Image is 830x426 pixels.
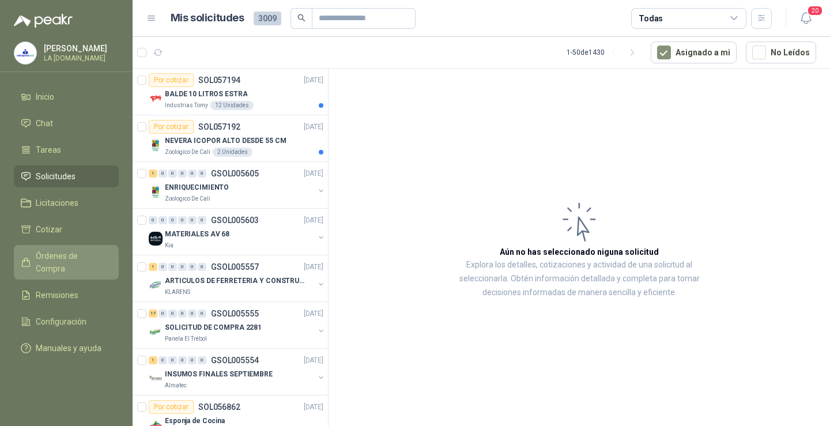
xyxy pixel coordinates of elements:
[149,372,163,386] img: Company Logo
[304,402,323,413] p: [DATE]
[165,229,229,240] p: MATERIALES AV 68
[188,263,197,271] div: 0
[159,263,167,271] div: 0
[149,213,326,250] a: 0 0 0 0 0 0 GSOL005603[DATE] Company LogoMATERIALES AV 68Kia
[188,169,197,178] div: 0
[165,241,173,250] p: Kia
[14,218,119,240] a: Cotizar
[149,216,157,224] div: 0
[304,75,323,86] p: [DATE]
[149,232,163,246] img: Company Logo
[165,322,262,333] p: SOLICITUD DE COMPRA 2281
[211,356,259,364] p: GSOL005554
[149,278,163,292] img: Company Logo
[651,42,737,63] button: Asignado a mi
[304,262,323,273] p: [DATE]
[149,310,157,318] div: 17
[133,69,328,115] a: Por cotizarSOL057194[DATE] Company LogoBALDE 10 LITROS ESTRAIndustrias Tomy12 Unidades
[165,276,308,286] p: ARTICULOS DE FERRETERIA Y CONSTRUCCION EN GENERAL
[36,144,61,156] span: Tareas
[198,403,240,411] p: SOL056862
[168,263,177,271] div: 0
[149,167,326,203] a: 1 0 0 0 0 0 GSOL005605[DATE] Company LogoENRIQUECIMIENTOZoologico De Cali
[36,197,78,209] span: Licitaciones
[198,76,240,84] p: SOL057194
[149,400,194,414] div: Por cotizar
[14,165,119,187] a: Solicitudes
[165,89,247,100] p: BALDE 10 LITROS ESTRA
[211,169,259,178] p: GSOL005605
[165,194,210,203] p: Zoologico De Cali
[795,8,816,29] button: 20
[746,42,816,63] button: No Leídos
[149,92,163,105] img: Company Logo
[168,310,177,318] div: 0
[211,216,259,224] p: GSOL005603
[159,356,167,364] div: 0
[14,311,119,333] a: Configuración
[165,135,286,146] p: NEVERA ICOPOR ALTO DESDE 55 CM
[211,263,259,271] p: GSOL005557
[188,310,197,318] div: 0
[165,288,190,297] p: KLARENS
[304,355,323,366] p: [DATE]
[149,73,194,87] div: Por cotizar
[159,310,167,318] div: 0
[159,169,167,178] div: 0
[188,356,197,364] div: 0
[211,310,259,318] p: GSOL005555
[14,245,119,280] a: Órdenes de Compra
[14,86,119,108] a: Inicio
[36,117,53,130] span: Chat
[171,10,244,27] h1: Mis solicitudes
[14,42,36,64] img: Company Logo
[149,325,163,339] img: Company Logo
[178,169,187,178] div: 0
[304,122,323,133] p: [DATE]
[149,263,157,271] div: 1
[168,356,177,364] div: 0
[178,263,187,271] div: 0
[639,12,663,25] div: Todas
[168,216,177,224] div: 0
[149,353,326,390] a: 1 0 0 0 0 0 GSOL005554[DATE] Company LogoINSUMOS FINALES SEPTIEMBREAlmatec
[165,369,273,380] p: INSUMOS FINALES SEPTIEMBRE
[165,148,210,157] p: Zoologico De Cali
[198,263,206,271] div: 0
[165,381,187,390] p: Almatec
[304,308,323,319] p: [DATE]
[198,216,206,224] div: 0
[14,192,119,214] a: Licitaciones
[165,182,229,193] p: ENRIQUECIMIENTO
[14,14,73,28] img: Logo peakr
[14,139,119,161] a: Tareas
[14,112,119,134] a: Chat
[36,170,76,183] span: Solicitudes
[14,284,119,306] a: Remisiones
[210,101,254,110] div: 12 Unidades
[188,216,197,224] div: 0
[133,115,328,162] a: Por cotizarSOL057192[DATE] Company LogoNEVERA ICOPOR ALTO DESDE 55 CMZoologico De Cali2 Unidades
[213,148,252,157] div: 2 Unidades
[149,356,157,364] div: 1
[500,246,659,258] h3: Aún no has seleccionado niguna solicitud
[36,223,62,236] span: Cotizar
[178,310,187,318] div: 0
[198,123,240,131] p: SOL057192
[168,169,177,178] div: 0
[304,215,323,226] p: [DATE]
[178,356,187,364] div: 0
[14,337,119,359] a: Manuales y ayuda
[165,101,208,110] p: Industrias Tomy
[444,258,715,300] p: Explora los detalles, cotizaciones y actividad de una solicitud al seleccionarla. Obtén informaci...
[567,43,642,62] div: 1 - 50 de 1430
[149,260,326,297] a: 1 0 0 0 0 0 GSOL005557[DATE] Company LogoARTICULOS DE FERRETERIA Y CONSTRUCCION EN GENERALKLARENS
[149,138,163,152] img: Company Logo
[149,120,194,134] div: Por cotizar
[807,5,823,16] span: 20
[149,185,163,199] img: Company Logo
[165,334,207,344] p: Panela El Trébol
[44,44,116,52] p: [PERSON_NAME]
[36,315,86,328] span: Configuración
[36,91,54,103] span: Inicio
